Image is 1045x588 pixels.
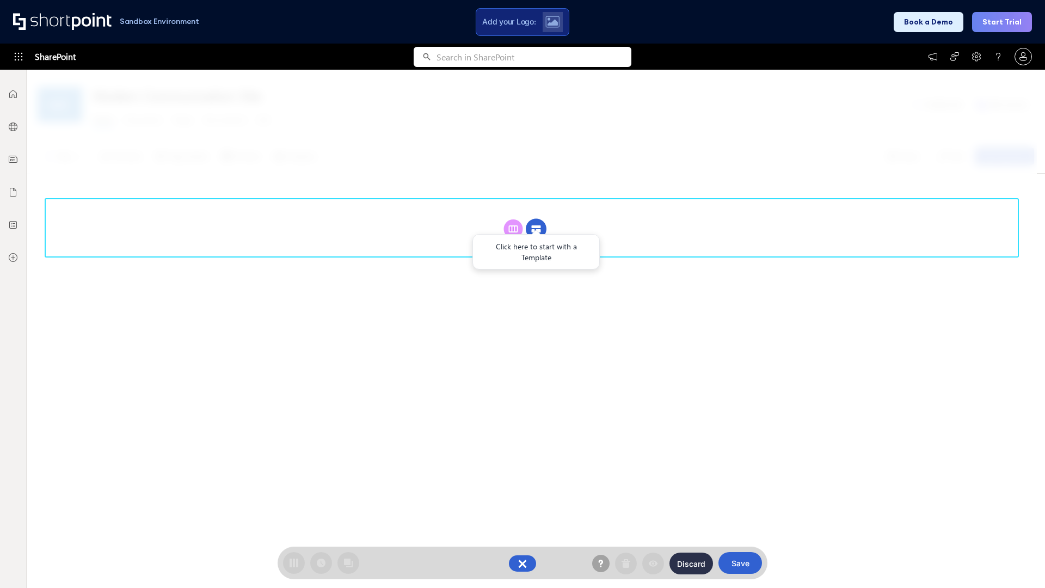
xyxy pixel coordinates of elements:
[437,47,631,67] input: Search in SharePoint
[669,553,713,574] button: Discard
[991,536,1045,588] iframe: Chat Widget
[482,17,536,27] span: Add your Logo:
[545,16,560,28] img: Upload logo
[120,19,199,24] h1: Sandbox Environment
[894,12,963,32] button: Book a Demo
[718,552,762,574] button: Save
[972,12,1032,32] button: Start Trial
[35,44,76,70] span: SharePoint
